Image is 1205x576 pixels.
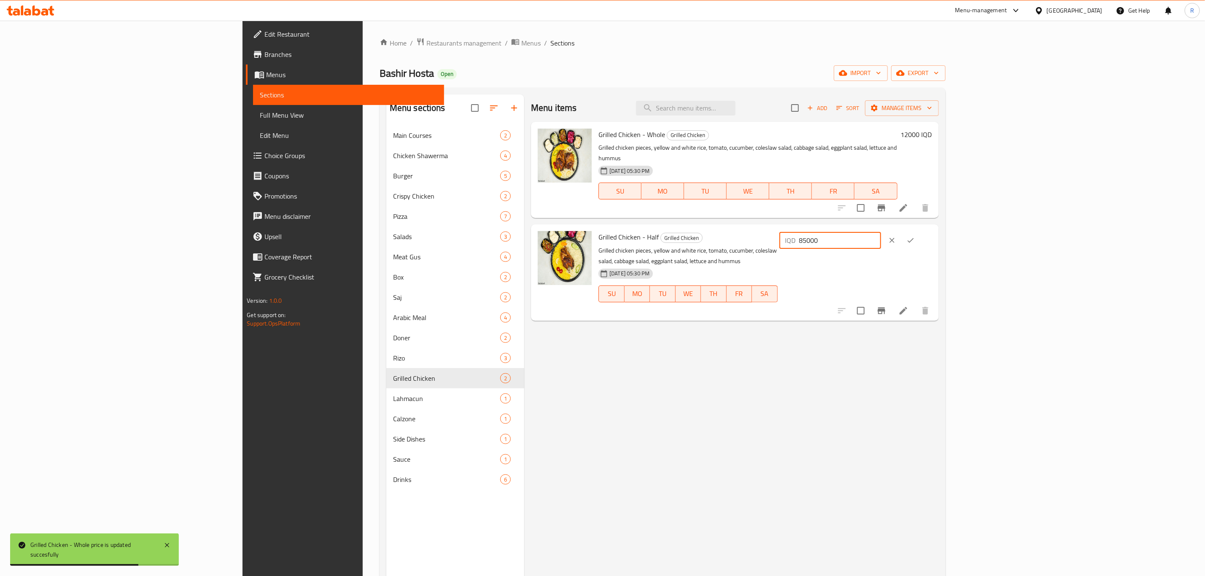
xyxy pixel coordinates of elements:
span: 2 [501,132,510,140]
span: Menu disclaimer [264,211,437,221]
div: Drinks [393,474,500,484]
span: 1 [501,395,510,403]
span: Main Courses [393,130,500,140]
div: items [500,231,511,242]
span: Manage items [872,103,932,113]
h6: 12000 IQD [901,129,932,140]
button: Add section [504,98,524,118]
img: Grilled Chicken - Whole [538,129,592,183]
span: Full Menu View [260,110,437,120]
span: R [1190,6,1194,15]
div: Arabic Meal4 [386,307,524,328]
span: Rizo [393,353,500,363]
span: Meat Gus [393,252,500,262]
input: search [636,101,736,116]
a: Full Menu View [253,105,444,125]
button: delete [915,301,935,321]
span: Sections [550,38,574,48]
button: SU [598,285,624,302]
div: Grilled Chicken [667,130,709,140]
button: Branch-specific-item [871,301,892,321]
button: Branch-specific-item [871,198,892,218]
a: Grocery Checklist [246,267,444,287]
span: 3 [501,233,510,241]
span: WE [679,288,698,300]
div: Drinks6 [386,469,524,490]
div: items [500,393,511,404]
span: SU [602,288,621,300]
a: Branches [246,44,444,65]
button: export [891,65,946,81]
button: MO [625,285,650,302]
button: SA [752,285,777,302]
span: Grocery Checklist [264,272,437,282]
div: Lahmacun1 [386,388,524,409]
nav: breadcrumb [380,38,946,48]
span: Restaurants management [426,38,501,48]
div: items [500,191,511,201]
a: Coverage Report [246,247,444,267]
span: Side Dishes [393,434,500,444]
span: 2 [501,293,510,301]
div: Chicken Shawerma [393,151,500,161]
span: Edit Restaurant [264,29,437,39]
span: 1 [501,415,510,423]
li: / [544,38,547,48]
span: MO [645,185,681,197]
input: Please enter price [799,232,881,249]
span: Sections [260,90,437,100]
span: TH [773,185,809,197]
div: Arabic Meal [393,312,500,323]
span: SA [858,185,894,197]
div: Menu-management [955,5,1007,16]
button: delete [915,198,935,218]
div: Lahmacun [393,393,500,404]
span: 1.0.0 [269,295,282,306]
a: Menus [511,38,541,48]
span: Select to update [852,199,870,217]
span: Sauce [393,454,500,464]
span: [DATE] 05:30 PM [606,167,653,175]
span: SU [602,185,638,197]
div: items [500,414,511,424]
span: Upsell [264,231,437,242]
h2: Menu items [531,102,577,114]
span: Select all sections [466,99,484,117]
span: Sort items [831,102,865,115]
div: Grilled Chicken [660,233,703,243]
nav: Menu sections [386,122,524,493]
button: TH [769,183,812,199]
span: FR [815,185,851,197]
div: Pizza7 [386,206,524,226]
div: items [500,454,511,464]
div: Meat Gus4 [386,247,524,267]
a: Edit menu item [898,306,908,316]
span: 2 [501,192,510,200]
span: Saj [393,292,500,302]
span: Grilled Chicken - Half [598,231,659,243]
a: Edit Menu [253,125,444,145]
a: Menus [246,65,444,85]
div: Box2 [386,267,524,287]
div: items [500,130,511,140]
button: TU [650,285,675,302]
button: MO [642,183,684,199]
div: Box [393,272,500,282]
span: Coupons [264,171,437,181]
div: items [500,434,511,444]
span: Choice Groups [264,151,437,161]
div: items [500,151,511,161]
button: ok [901,231,920,250]
button: clear [883,231,901,250]
div: items [500,312,511,323]
span: SA [755,288,774,300]
a: Sections [253,85,444,105]
a: Promotions [246,186,444,206]
span: [DATE] 05:30 PM [606,269,653,277]
img: Grilled Chicken - Half [538,231,592,285]
span: Burger [393,171,500,181]
a: Menu disclaimer [246,206,444,226]
a: Edit Restaurant [246,24,444,44]
span: 2 [501,334,510,342]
